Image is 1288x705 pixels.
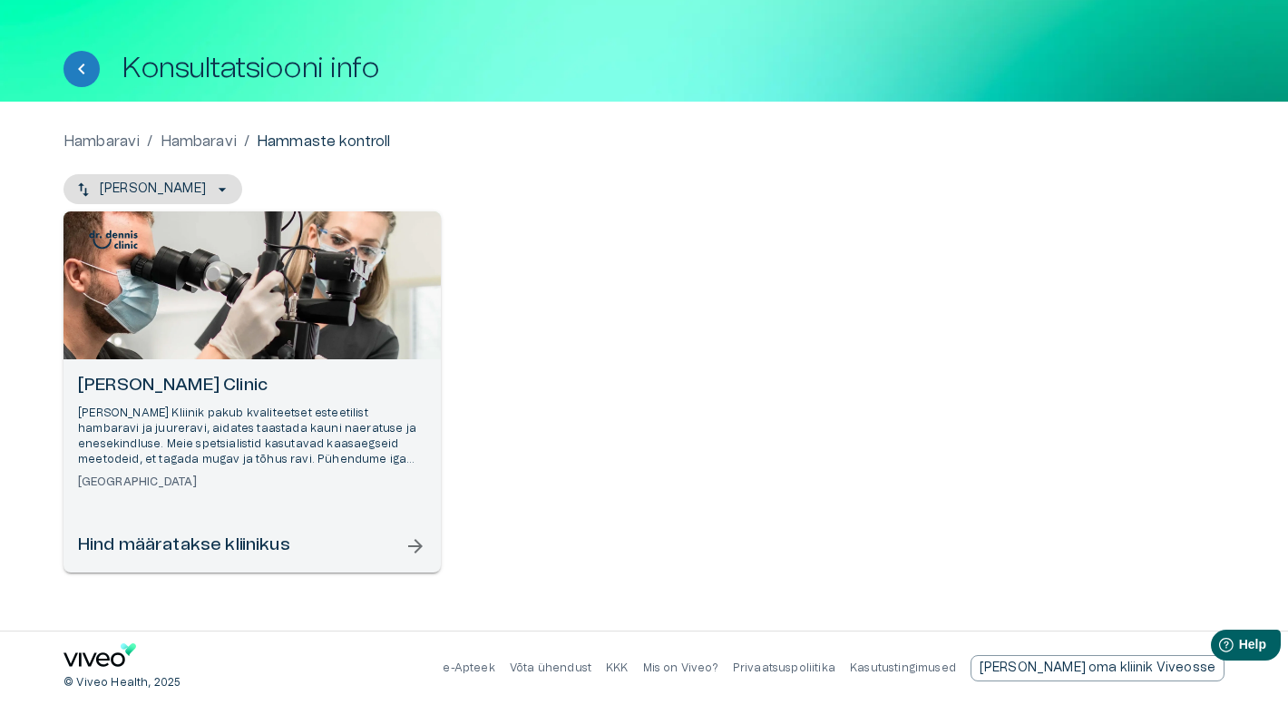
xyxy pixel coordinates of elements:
iframe: Help widget launcher [1147,622,1288,673]
p: [PERSON_NAME] oma kliinik Viveosse [980,659,1215,678]
span: arrow_forward [405,535,426,557]
h6: Hind määratakse kliinikus [78,534,290,558]
p: Hammaste kontroll [257,131,391,152]
p: / [244,131,249,152]
h1: Konsultatsiooni info [122,53,379,84]
div: [PERSON_NAME] oma kliinik Viveosse [971,655,1225,681]
a: Open selected supplier available booking dates [63,211,441,573]
p: Võta ühendust [510,661,591,676]
a: KKK [606,662,629,673]
a: Send email to partnership request to viveo [971,655,1225,681]
img: Dr. Dennis Clinic logo [77,225,150,254]
a: e-Apteek [443,662,494,673]
a: Hambaravi [63,131,140,152]
a: Kasutustingimused [850,662,956,673]
a: Privaatsuspoliitika [733,662,835,673]
h6: [PERSON_NAME] Clinic [78,374,426,398]
p: / [147,131,152,152]
button: [PERSON_NAME] [63,174,242,204]
h6: [GEOGRAPHIC_DATA] [78,475,426,490]
a: Hambaravi [161,131,237,152]
p: [PERSON_NAME] [100,180,206,199]
a: Navigate to home page [63,643,136,673]
button: Tagasi [63,51,100,87]
p: © Viveo Health, 2025 [63,675,181,690]
p: Mis on Viveo? [643,661,718,676]
p: [PERSON_NAME] Kliinik pakub kvaliteetset esteetilist hambaravi ja juureravi, aidates taastada kau... [78,406,426,468]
